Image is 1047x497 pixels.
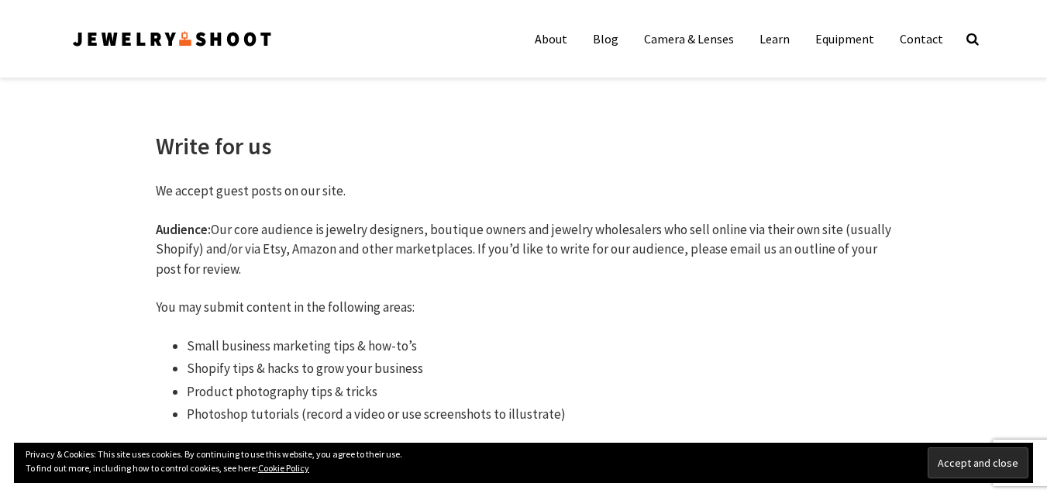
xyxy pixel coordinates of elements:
p: Our core audience is jewelry designers, boutique owners and jewelry wholesalers who sell online v... [156,220,892,280]
strong: Audience: [156,221,211,238]
img: Jewelry Photographer Bay Area - San Francisco | Nationwide via Mail [71,26,274,51]
a: Cookie Policy [258,462,309,474]
li: Product photography tips & tricks [187,382,892,402]
li: Small business marketing tips & how-to’s [187,337,892,357]
a: Camera & Lenses [632,23,746,54]
a: Blog [581,23,630,54]
div: Privacy & Cookies: This site uses cookies. By continuing to use this website, you agree to their ... [14,443,1033,483]
a: Contact [888,23,955,54]
input: Accept and close [928,447,1028,478]
p: We accept guest posts on our site. [156,181,892,202]
a: About [523,23,579,54]
h1: Write for us [156,132,892,160]
li: Shopify tips & hacks to grow your business [187,359,892,379]
p: You may submit content in the following areas: [156,298,892,318]
li: Photoshop tutorials (record a video or use screenshots to illustrate) [187,405,892,425]
a: Equipment [804,23,886,54]
a: Learn [748,23,801,54]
